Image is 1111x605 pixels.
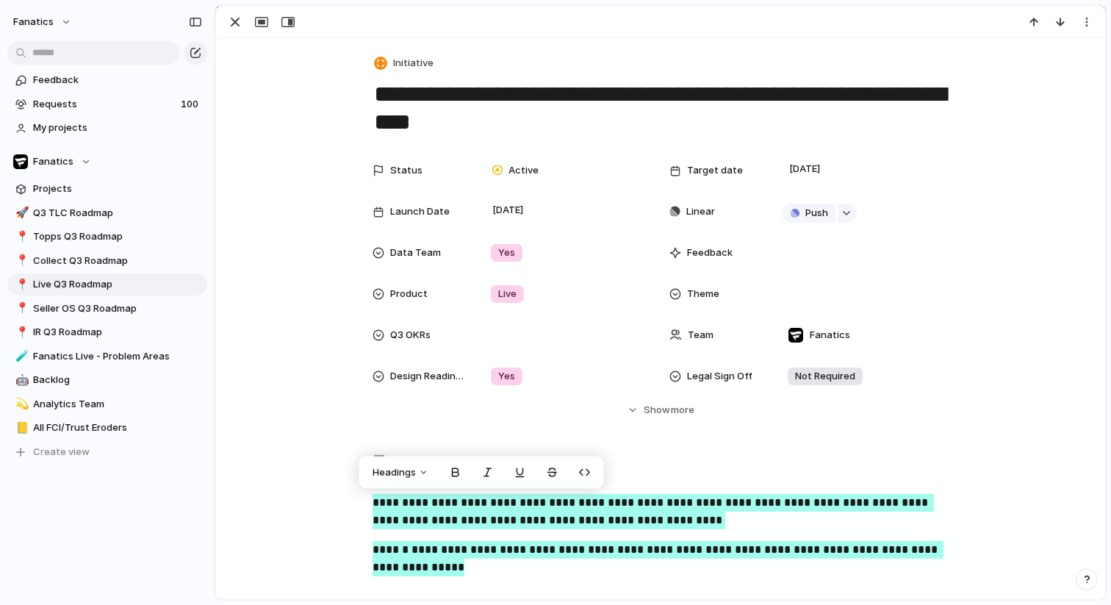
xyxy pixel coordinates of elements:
[13,397,28,412] button: 💫
[782,204,835,223] button: Push
[33,397,202,412] span: Analytics Team
[13,15,54,29] span: fanatics
[33,121,202,135] span: My projects
[508,163,539,178] span: Active
[33,254,202,268] span: Collect Q3 Roadmap
[688,328,713,343] span: Team
[33,445,90,459] span: Create view
[810,328,850,343] span: Fanatics
[7,202,207,224] a: 🚀Q3 TLC Roadmap
[390,328,431,343] span: Q3 OKRs
[13,254,28,268] button: 📍
[7,273,207,296] a: 📍Live Q3 Roadmap
[644,403,670,418] span: Show
[795,369,855,384] span: Not Required
[489,201,528,219] span: [DATE]
[390,204,450,219] span: Launch Date
[393,56,434,71] span: Initiative
[7,151,207,173] button: Fanatics
[15,252,26,269] div: 📍
[13,420,28,435] button: 📒
[7,10,79,34] button: fanatics
[687,287,719,301] span: Theme
[15,420,26,437] div: 📒
[33,277,202,292] span: Live Q3 Roadmap
[33,97,176,112] span: Requests
[13,301,28,316] button: 📍
[7,250,207,272] a: 📍Collect Q3 Roadmap
[390,163,423,178] span: Status
[7,346,207,368] a: 🧪Fanatics Live - Problem Areas
[15,204,26,221] div: 🚀
[498,246,515,260] span: Yes
[7,117,207,139] a: My projects
[33,229,202,244] span: Topps Q3 Roadmap
[390,246,441,260] span: Data Team
[33,206,202,221] span: Q3 TLC Roadmap
[7,178,207,200] a: Projects
[7,321,207,343] a: 📍IR Q3 Roadmap
[15,348,26,365] div: 🧪
[7,298,207,320] a: 📍Seller OS Q3 Roadmap
[498,369,515,384] span: Yes
[13,229,28,244] button: 📍
[33,182,202,196] span: Projects
[7,417,207,439] a: 📒All FCI/Trust Eroders
[687,369,752,384] span: Legal Sign Off
[13,277,28,292] button: 📍
[33,420,202,435] span: All FCI/Trust Eroders
[33,73,202,87] span: Feedback
[181,97,201,112] span: 100
[686,204,715,219] span: Linear
[13,349,28,364] button: 🧪
[687,246,733,260] span: Feedback
[15,229,26,246] div: 📍
[7,69,207,91] a: Feedback
[805,206,828,221] span: Push
[373,465,416,480] span: Headings
[7,393,207,415] a: 💫Analytics Team
[390,369,467,384] span: Design Readiness
[33,301,202,316] span: Seller OS Q3 Roadmap
[33,325,202,340] span: IR Q3 Roadmap
[13,325,28,340] button: 📍
[371,53,438,74] button: Initiative
[15,372,26,389] div: 🤖
[7,93,207,115] a: Requests100
[364,461,438,484] button: Headings
[33,373,202,387] span: Backlog
[671,403,694,418] span: more
[373,397,949,423] button: Showmore
[13,206,28,221] button: 🚀
[15,395,26,412] div: 💫
[687,163,743,178] span: Target date
[33,349,202,364] span: Fanatics Live - Problem Areas
[7,369,207,391] a: 🤖Backlog
[15,276,26,293] div: 📍
[7,441,207,463] button: Create view
[33,154,73,169] span: Fanatics
[13,373,28,387] button: 🤖
[392,454,436,468] span: GTM Plan
[390,287,428,301] span: Product
[15,324,26,341] div: 📍
[7,226,207,248] a: 📍Topps Q3 Roadmap
[498,287,517,301] span: Live
[15,300,26,317] div: 📍
[785,160,824,178] span: [DATE]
